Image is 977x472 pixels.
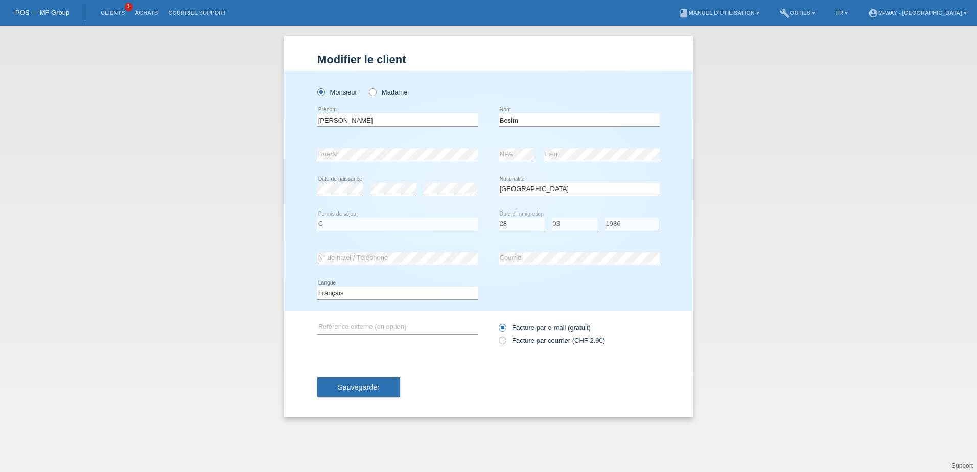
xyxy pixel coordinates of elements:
[775,10,820,16] a: buildOutils ▾
[125,3,133,11] span: 1
[830,10,853,16] a: FR ▾
[317,53,660,66] h1: Modifier le client
[868,8,878,18] i: account_circle
[499,337,505,349] input: Facture par courrier (CHF 2.90)
[499,324,505,337] input: Facture par e-mail (gratuit)
[499,324,591,332] label: Facture par e-mail (gratuit)
[317,377,400,397] button: Sauvegarder
[679,8,689,18] i: book
[317,88,324,95] input: Monsieur
[499,337,605,344] label: Facture par courrier (CHF 2.90)
[780,8,790,18] i: build
[163,10,231,16] a: Courriel Support
[338,383,380,391] span: Sauvegarder
[130,10,163,16] a: Achats
[317,88,357,96] label: Monsieur
[96,10,130,16] a: Clients
[673,10,764,16] a: bookManuel d’utilisation ▾
[369,88,407,96] label: Madame
[863,10,972,16] a: account_circlem-way - [GEOGRAPHIC_DATA] ▾
[15,9,69,16] a: POS — MF Group
[369,88,376,95] input: Madame
[951,462,973,469] a: Support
